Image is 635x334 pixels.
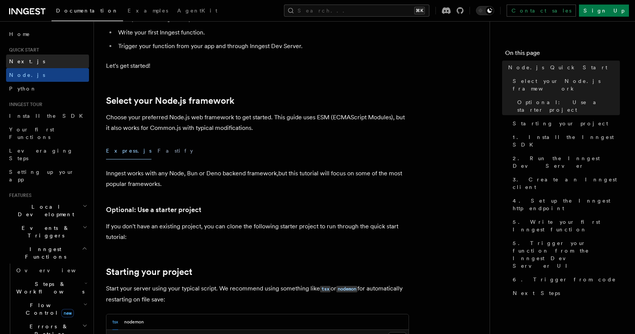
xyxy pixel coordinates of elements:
[158,142,193,159] button: Fastify
[510,173,620,194] a: 3. Create an Inngest client
[513,176,620,191] span: 3. Create an Inngest client
[320,286,331,292] code: tsx
[9,113,87,119] span: Install the SDK
[513,239,620,270] span: 5. Trigger your function from the Inngest Dev Server UI
[16,267,94,273] span: Overview
[513,77,620,92] span: Select your Node.js framework
[6,55,89,68] a: Next.js
[513,218,620,233] span: 5. Write your first Inngest function
[9,58,45,64] span: Next.js
[106,204,201,215] a: Optional: Use a starter project
[6,192,31,198] span: Features
[579,5,629,17] a: Sign Up
[510,236,620,273] a: 5. Trigger your function from the Inngest Dev Server UI
[116,27,409,38] li: Write your first Inngest function.
[6,203,83,218] span: Local Development
[13,264,89,277] a: Overview
[13,280,84,295] span: Steps & Workflows
[476,6,494,15] button: Toggle dark mode
[505,61,620,74] a: Node.js Quick Start
[513,276,616,283] span: 6. Trigger from code
[510,215,620,236] a: 5. Write your first Inngest function
[510,273,620,286] a: 6. Trigger from code
[13,298,89,320] button: Flow Controlnew
[106,283,409,305] p: Start your server using your typical script. We recommend using something like or for automatical...
[177,8,217,14] span: AgentKit
[9,72,45,78] span: Node.js
[508,64,607,71] span: Node.js Quick Start
[514,95,620,117] a: Optional: Use a starter project
[112,314,118,330] button: tsx
[517,98,620,114] span: Optional: Use a starter project
[128,8,168,14] span: Examples
[414,7,425,14] kbd: ⌘K
[6,109,89,123] a: Install the SDK
[284,5,429,17] button: Search...⌘K
[6,68,89,82] a: Node.js
[106,95,234,106] a: Select your Node.js framework
[510,117,620,130] a: Starting your project
[6,242,89,264] button: Inngest Functions
[6,224,83,239] span: Events & Triggers
[6,144,89,165] a: Leveraging Steps
[513,289,560,297] span: Next Steps
[513,120,608,127] span: Starting your project
[61,309,74,317] span: new
[6,101,42,108] span: Inngest tour
[51,2,123,21] a: Documentation
[336,286,357,292] code: nodemon
[6,245,82,261] span: Inngest Functions
[6,165,89,186] a: Setting up your app
[513,197,620,212] span: 4. Set up the Inngest http endpoint
[6,82,89,95] a: Python
[6,27,89,41] a: Home
[173,2,222,20] a: AgentKit
[510,74,620,95] a: Select your Node.js framework
[505,48,620,61] h4: On this page
[9,30,30,38] span: Home
[336,285,357,292] a: nodemon
[510,151,620,173] a: 2. Run the Inngest Dev Server
[510,130,620,151] a: 1. Install the Inngest SDK
[6,123,89,144] a: Your first Functions
[13,301,83,317] span: Flow Control
[320,285,331,292] a: tsx
[9,126,54,140] span: Your first Functions
[9,169,74,183] span: Setting up your app
[106,267,192,277] a: Starting your project
[6,200,89,221] button: Local Development
[106,112,409,133] p: Choose your preferred Node.js web framework to get started. This guide uses ESM (ECMAScript Modul...
[510,286,620,300] a: Next Steps
[513,155,620,170] span: 2. Run the Inngest Dev Server
[513,133,620,148] span: 1. Install the Inngest SDK
[106,221,409,242] p: If you don't have an existing project, you can clone the following starter project to run through...
[124,314,144,330] button: nodemon
[56,8,119,14] span: Documentation
[106,61,409,71] p: Let's get started!
[510,194,620,215] a: 4. Set up the Inngest http endpoint
[106,142,151,159] button: Express.js
[6,221,89,242] button: Events & Triggers
[13,277,89,298] button: Steps & Workflows
[6,47,39,53] span: Quick start
[9,86,37,92] span: Python
[9,148,73,161] span: Leveraging Steps
[123,2,173,20] a: Examples
[106,168,409,189] p: Inngest works with any Node, Bun or Deno backend framework,but this tutorial will focus on some o...
[116,41,409,52] li: Trigger your function from your app and through Inngest Dev Server.
[507,5,576,17] a: Contact sales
